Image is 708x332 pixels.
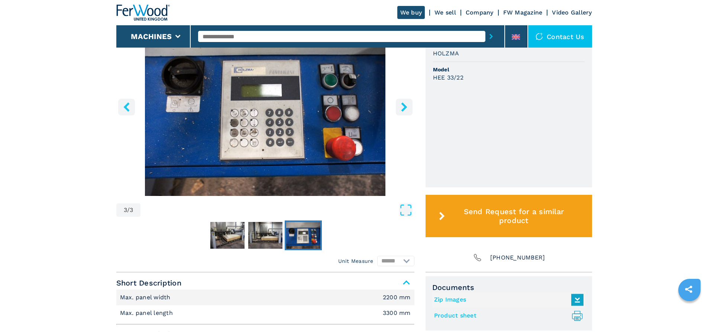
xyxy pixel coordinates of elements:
[209,220,246,250] button: Go to Slide 1
[383,310,411,316] em: 3300 mm
[472,252,483,263] img: Phone
[248,222,282,249] img: e3747c434217af053c7a4f2023c7a0ac
[434,9,456,16] a: We sell
[142,203,412,217] button: Open Fullscreen
[433,49,459,58] h3: HOLZMA
[503,9,543,16] a: FW Magazine
[247,220,284,250] button: Go to Slide 2
[116,4,170,21] img: Ferwood
[116,220,414,250] nav: Thumbnail Navigation
[210,222,245,249] img: 95c967042baf3bcacd4b7aa8fa5d33e9
[120,309,175,317] p: Max. panel length
[485,28,497,45] button: submit-button
[131,32,172,41] button: Machines
[552,9,592,16] a: Video Gallery
[285,220,322,250] button: Go to Slide 3
[433,66,585,73] span: Model
[116,16,414,196] img: Lift Table HOLZMA HEE 33/22
[383,294,411,300] em: 2200 mm
[116,276,414,290] span: Short Description
[448,207,579,225] span: Send Request for a similar product
[124,207,127,213] span: 3
[433,73,463,82] h3: HEE 33/22
[536,33,543,40] img: Contact us
[679,280,698,299] a: sharethis
[397,6,425,19] a: We buy
[120,293,172,302] p: Max. panel width
[127,207,130,213] span: /
[116,16,414,196] div: Go to Slide 3
[434,310,580,322] a: Product sheet
[396,99,413,115] button: right-button
[338,257,374,265] em: Unit Measure
[286,222,320,249] img: 6cf1992fe106ab811e7fe97859712147
[426,195,592,237] button: Send Request for a similar product
[528,25,592,48] div: Contact us
[466,9,494,16] a: Company
[676,299,702,326] iframe: Chat
[130,207,133,213] span: 3
[490,252,545,263] span: [PHONE_NUMBER]
[432,283,585,292] span: Documents
[116,290,414,321] div: Short Description
[118,99,135,115] button: left-button
[434,294,580,306] a: Zip Images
